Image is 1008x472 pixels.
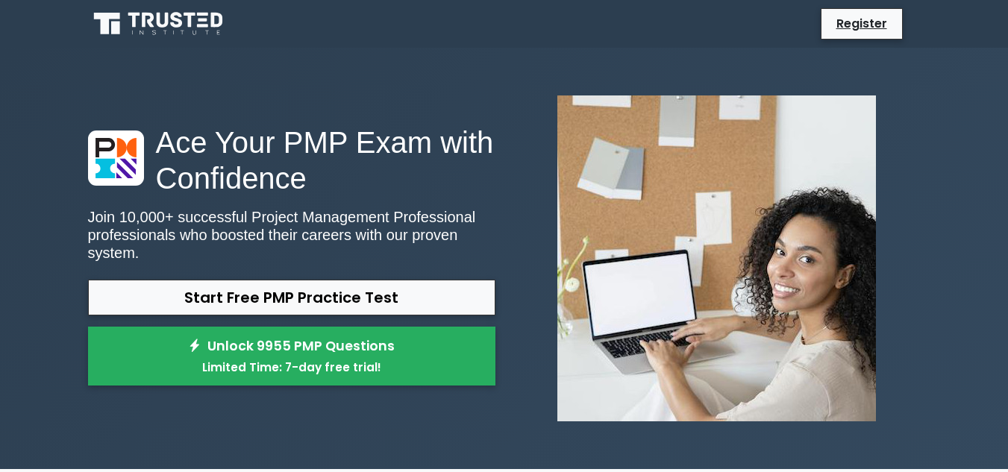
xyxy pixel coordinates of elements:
[88,125,495,196] h1: Ace Your PMP Exam with Confidence
[107,359,477,376] small: Limited Time: 7-day free trial!
[88,327,495,386] a: Unlock 9955 PMP QuestionsLimited Time: 7-day free trial!
[88,208,495,262] p: Join 10,000+ successful Project Management Professional professionals who boosted their careers w...
[88,280,495,315] a: Start Free PMP Practice Test
[827,12,896,35] a: Register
